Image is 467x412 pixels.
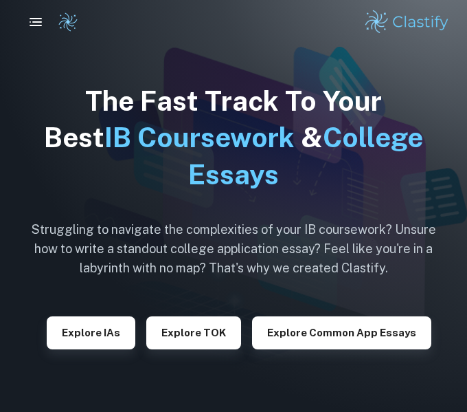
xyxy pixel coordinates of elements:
[47,325,135,338] a: Explore IAs
[104,121,295,153] span: IB Coursework
[47,316,135,349] button: Explore IAs
[21,220,446,278] h6: Struggling to navigate the complexities of your IB coursework? Unsure how to write a standout col...
[252,316,431,349] button: Explore Common App essays
[58,12,78,32] img: Clastify logo
[21,83,446,193] h1: The Fast Track To Your Best &
[363,8,451,36] img: Clastify logo
[146,316,241,349] button: Explore TOK
[252,325,431,338] a: Explore Common App essays
[146,325,241,338] a: Explore TOK
[188,121,423,190] span: College Essays
[49,12,78,32] a: Clastify logo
